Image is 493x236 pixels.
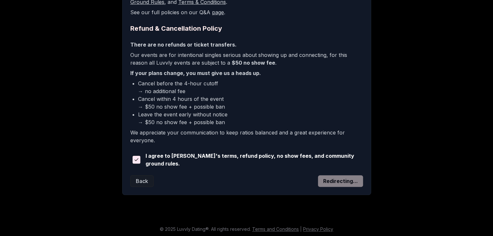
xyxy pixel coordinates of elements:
a: Privacy Policy [303,226,333,232]
h2: Refund & Cancellation Policy [130,24,363,33]
li: Cancel before the 4-hour cutoff → no additional fee [138,80,363,95]
b: $50 no show fee [232,59,275,66]
li: Leave the event early without notice → $50 no show fee + possible ban [138,111,363,126]
p: Our events are for intentional singles serious about showing up and connecting, for this reason a... [130,51,363,67]
span: | [300,226,302,232]
button: Back [130,175,154,187]
p: We appreciate your communication to keep ratios balanced and a great experience for everyone. [130,129,363,144]
a: page [212,9,224,16]
p: If your plans change, you must give us a heads up. [130,69,363,77]
li: Cancel within 4 hours of the event → $50 no show fee + possible ban [138,95,363,111]
p: See our full policies on our Q&A . [130,8,363,16]
p: There are no refunds or ticket transfers. [130,41,363,48]
span: I agree to [PERSON_NAME]'s terms, refund policy, no show fees, and community ground rules. [146,152,363,167]
a: Terms and Conditions [252,226,299,232]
